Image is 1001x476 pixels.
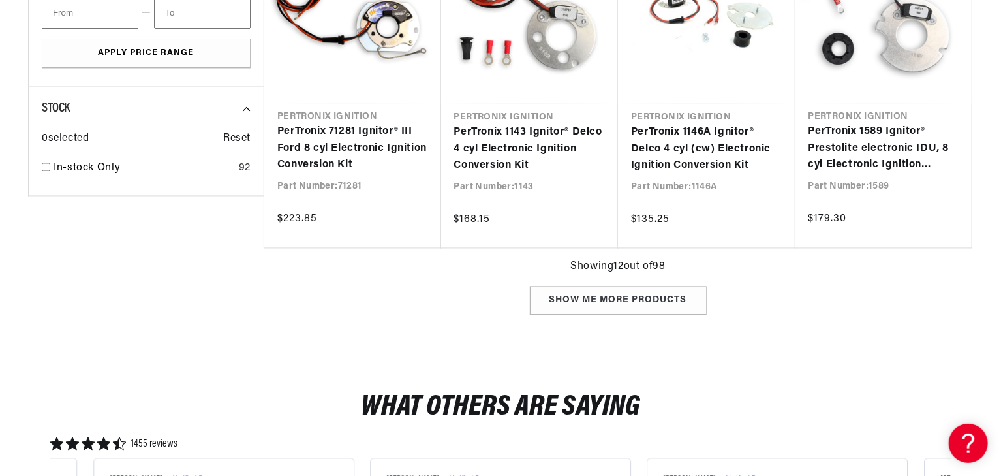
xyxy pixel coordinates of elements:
a: PerTronix 1146A Ignitor® Delco 4 cyl (cw) Electronic Ignition Conversion Kit [631,125,782,175]
span: — [142,5,151,22]
span: 0 selected [42,131,89,148]
span: Showing 12 out of 98 [570,259,665,276]
span: Reset [223,131,251,148]
a: In-stock Only [54,161,234,178]
h2: What Others Are Saying [361,395,640,421]
button: Apply Price Range [42,39,251,69]
span: 1455 reviews [131,437,177,453]
span: Stock [42,103,70,116]
div: 92 [239,161,251,178]
div: Show me more products [530,287,707,316]
a: PerTronix 1143 Ignitor® Delco 4 cyl Electronic Ignition Conversion Kit [454,125,606,175]
a: PerTronix 71281 Ignitor® III Ford 8 cyl Electronic Ignition Conversion Kit [277,124,428,174]
div: 4.6859107 star rating [50,437,177,453]
a: PerTronix 1589 Ignitor® Prestolite electronic IDU, 8 cyl Electronic Ignition Conversion Kit [808,124,959,174]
